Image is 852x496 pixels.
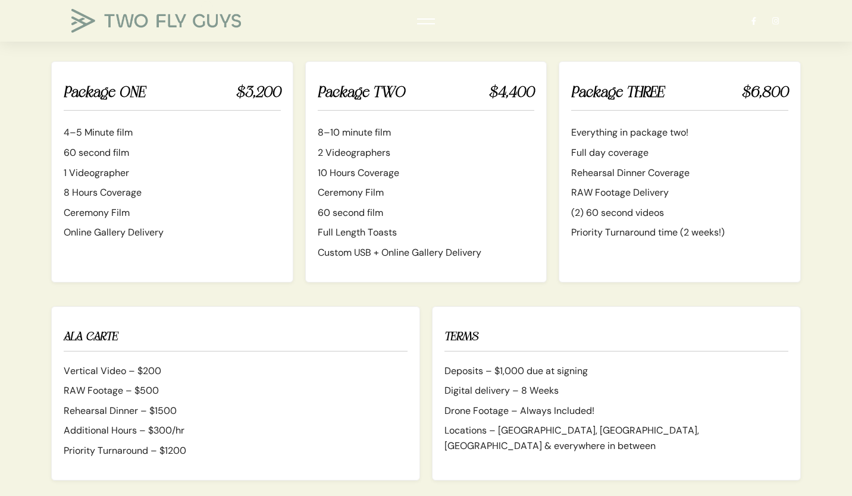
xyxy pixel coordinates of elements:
[444,327,788,352] h4: TERMS
[64,81,281,111] h3: Package ONE
[64,443,408,459] li: Priority Turnaround – $1200
[236,81,281,103] span: $3,200
[444,363,788,379] li: Deposits – $1,000 due at signing
[64,225,281,240] li: Online Gallery Delivery
[71,9,241,33] img: TWO FLY GUYS MEDIA
[318,245,535,260] li: Custom USB + Online Gallery Delivery
[571,205,788,221] li: (2) 60 second videos
[444,403,788,419] li: Drone Footage – Always Included!
[64,145,281,161] li: 60 second film
[64,205,281,221] li: Ceremony Film
[71,9,250,33] a: TWO FLY GUYS MEDIA TWO FLY GUYS MEDIA
[318,185,535,200] li: Ceremony Film
[571,225,788,240] li: Priority Turnaround time (2 weeks!)
[64,403,408,419] li: Rehearsal Dinner – $1500
[571,185,788,200] li: RAW Footage Delivery
[51,10,801,41] h1: Pricing Guide
[318,145,535,161] li: 2 Videographers
[571,165,788,181] li: Rehearsal Dinner Coverage
[64,423,408,438] li: Additional Hours – $300/hr
[318,225,535,240] li: Full Length Toasts
[488,81,534,103] span: $4,400
[64,363,408,379] li: Vertical Video – $200
[318,165,535,181] li: 10 Hours Coverage
[64,327,408,352] h4: ALA CARTE
[64,185,281,200] li: 8 Hours Coverage
[444,383,788,398] li: Digital delivery – 8 Weeks
[571,81,788,111] h3: Package THREE
[741,81,788,103] span: $6,800
[571,125,788,140] li: Everything in package two!
[64,383,408,398] li: RAW Footage – $500
[318,125,535,140] li: 8–10 minute film
[571,145,788,161] li: Full day coverage
[444,423,788,453] li: Locations – [GEOGRAPHIC_DATA], [GEOGRAPHIC_DATA], [GEOGRAPHIC_DATA] & everywhere in between
[64,125,281,140] li: 4–5 Minute film
[64,165,281,181] li: 1 Videographer
[318,81,535,111] h3: Package TWO
[318,205,535,221] li: 60 second film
